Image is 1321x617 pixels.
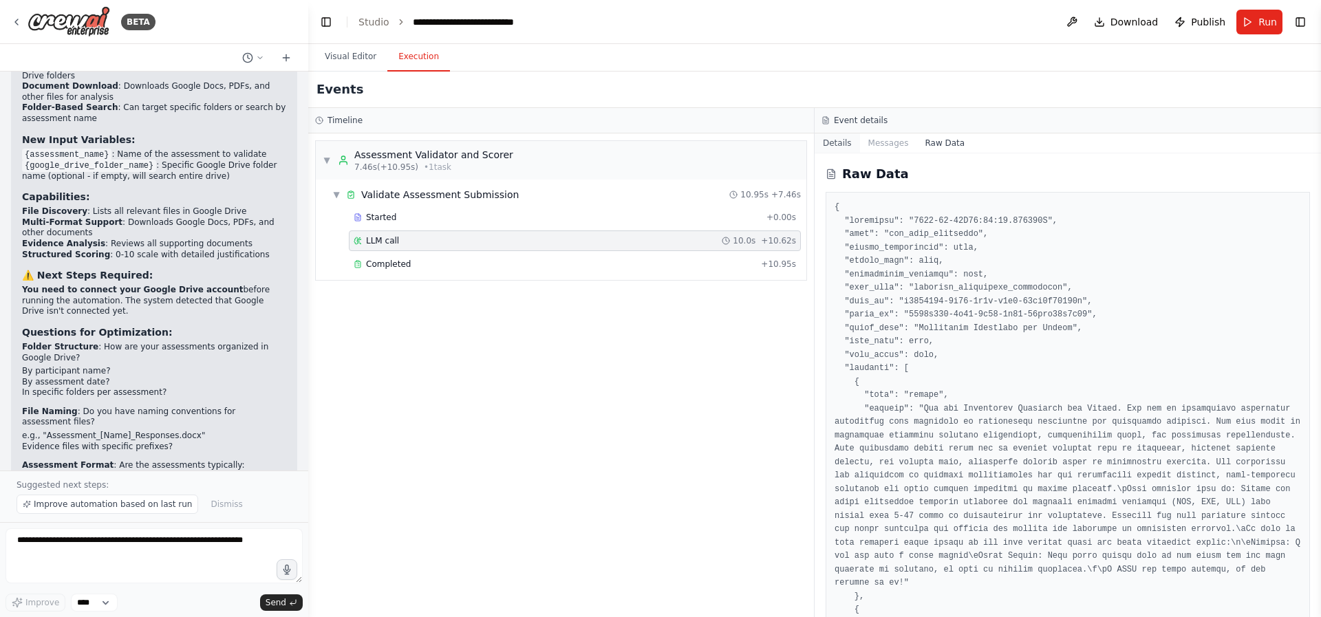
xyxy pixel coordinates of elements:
li: e.g., "Assessment_[Name]_Responses.docx" [22,431,286,442]
li: By assessment date? [22,377,286,388]
img: Logo [28,6,110,37]
button: Improve automation based on last run [17,495,198,514]
h3: Capabilities: [22,190,286,204]
button: Publish [1169,10,1231,34]
li: : Can target specific folders or search by assessment name [22,102,286,124]
span: 10.0s [733,235,755,246]
span: + 10.95s [761,259,796,270]
button: Show right sidebar [1291,12,1310,32]
li: : Downloads Google Docs, PDFs, and other documents [22,217,286,239]
span: LLM call [366,235,399,246]
li: : Lists all relevant files in Google Drive [22,206,286,217]
strong: Structured Scoring [22,250,110,259]
span: + 7.46s [771,189,801,200]
span: Download [1110,15,1159,29]
h3: Questions for Optimization: [22,325,286,339]
strong: Multi-Format Support [22,217,122,227]
span: Send [266,597,286,608]
p: Suggested next steps: [17,479,292,490]
code: {google_drive_folder_name} [22,160,156,172]
button: Details [815,133,860,153]
span: Started [366,212,396,223]
strong: You need to connect your Google Drive account [22,285,244,294]
span: 10.95s [740,189,769,200]
button: Dismiss [204,495,249,514]
button: Improve [6,594,65,611]
strong: File Discovery [22,206,87,216]
span: ▼ [323,155,331,166]
span: Publish [1191,15,1225,29]
a: Studio [358,17,389,28]
strong: Folder Structure [22,342,98,351]
li: : Downloads Google Docs, PDFs, and other files for analysis [22,81,286,102]
li: : Specific Google Drive folder name (optional - if empty, will search entire drive) [22,160,286,182]
button: Run [1236,10,1282,34]
span: 7.46s (+10.95s) [354,162,418,173]
span: • 1 task [424,162,451,173]
span: Run [1258,15,1277,29]
div: BETA [121,14,155,30]
div: Assessment Validator and Scorer [354,148,513,162]
li: By participant name? [22,366,286,377]
span: Improve automation based on last run [34,499,192,510]
button: Execution [387,43,450,72]
li: Evidence files with specific prefixes? [22,442,286,453]
strong: Document Download [22,81,118,91]
p: : Do you have naming conventions for assessment files? [22,407,286,428]
button: Switch to previous chat [237,50,270,66]
li: : Reviews all supporting documents [22,239,286,250]
strong: Folder-Based Search [22,102,118,112]
li: In specific folders per assessment? [22,387,286,398]
strong: File Naming [22,407,78,416]
span: + 0.00s [766,212,796,223]
li: : 0-10 scale with detailed justifications [22,250,286,261]
div: Validate Assessment Submission [361,188,519,202]
button: Send [260,594,303,611]
span: ▼ [332,189,341,200]
p: : Are the assessments typically: [22,460,286,471]
nav: breadcrumb [358,15,552,29]
strong: Assessment Format [22,460,114,470]
span: Improve [25,597,59,608]
h3: Event details [834,115,888,126]
h3: ⚠️ Next Steps Required: [22,268,286,282]
button: Visual Editor [314,43,387,72]
h3: Timeline [327,115,363,126]
button: Start a new chat [275,50,297,66]
h3: New Input Variables: [22,133,286,147]
span: Completed [366,259,411,270]
button: Click to speak your automation idea [277,559,297,580]
button: Download [1088,10,1164,34]
p: : How are your assessments organized in Google Drive? [22,342,286,363]
strong: Evidence Analysis [22,239,105,248]
code: {assessment_name} [22,149,111,161]
span: + 10.62s [761,235,796,246]
span: Dismiss [211,499,242,510]
h2: Events [316,80,363,99]
h2: Raw Data [842,164,909,184]
button: Hide left sidebar [316,12,336,32]
li: : Name of the assessment to validate [22,149,286,160]
p: before running the automation. The system detected that Google Drive isn't connected yet. [22,285,286,317]
button: Messages [860,133,917,153]
button: Raw Data [916,133,973,153]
